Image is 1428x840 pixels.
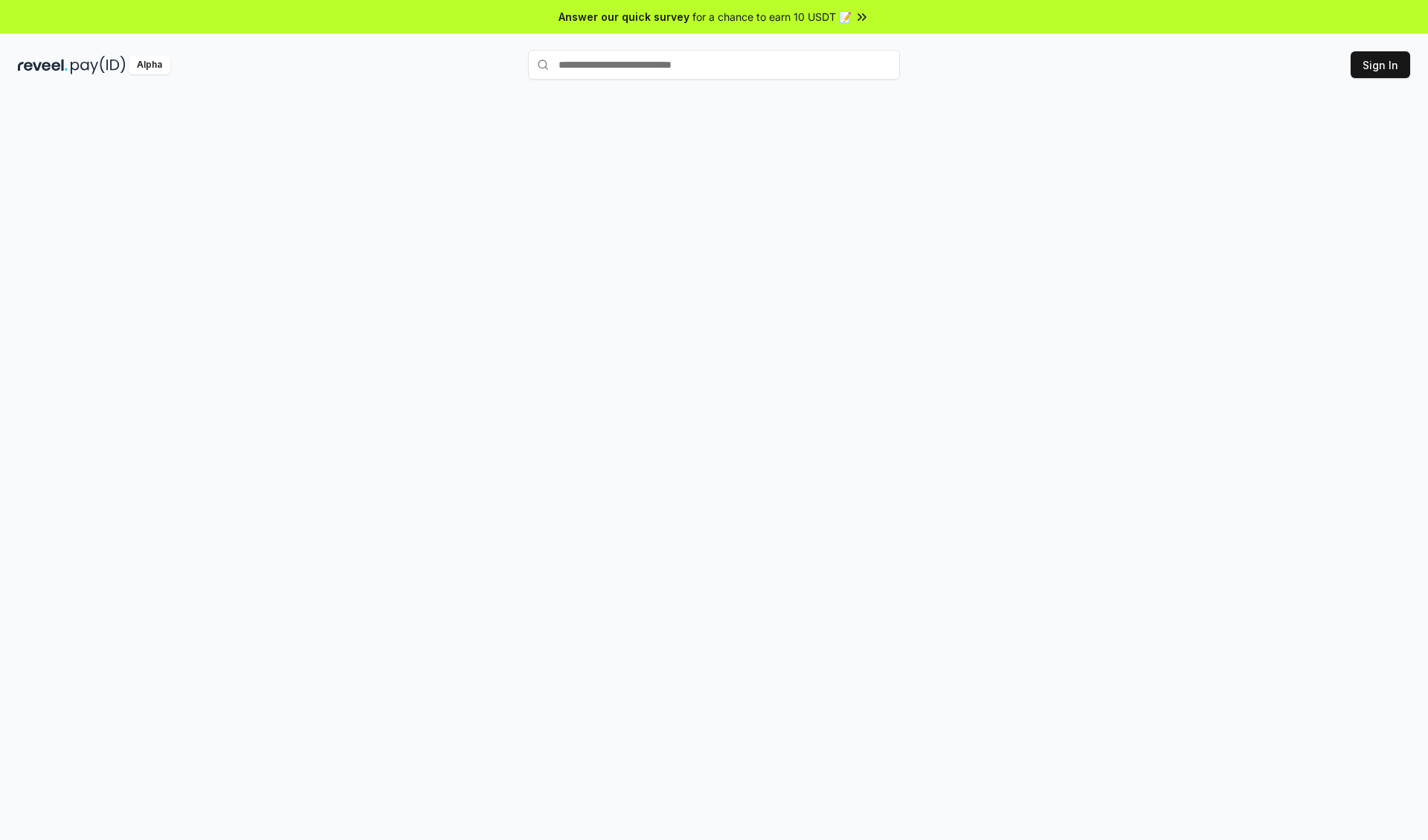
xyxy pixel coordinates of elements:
img: reveel_dark [18,56,68,74]
span: for a chance to earn 10 USDT 📝 [692,9,852,25]
span: Answer our quick survey [559,9,689,25]
img: pay_id [71,56,126,74]
div: Alpha [129,56,170,74]
button: Sign In [1351,51,1410,78]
